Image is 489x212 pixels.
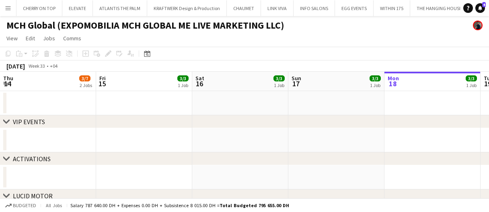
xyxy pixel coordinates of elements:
div: 1 Job [370,82,380,88]
span: 18 [386,79,399,88]
button: CHAUMET [227,0,261,16]
div: [DATE] [6,62,25,70]
button: THE HANGING HOUSE [410,0,468,16]
span: Sat [195,75,204,82]
span: Fri [99,75,106,82]
div: 1 Job [466,82,477,88]
button: WITHIN 175 [374,0,410,16]
span: Week 33 [27,63,47,69]
span: Budgeted [13,203,36,208]
span: 3/7 [79,75,90,81]
div: VIP EVENTS [13,118,45,126]
div: 2 Jobs [80,82,92,88]
span: Comms [63,35,81,42]
span: Total Budgeted 795 655.00 DH [220,202,289,208]
app-user-avatar: Mohamed Arafa [473,21,483,30]
span: Edit [26,35,35,42]
span: Thu [3,75,13,82]
div: ACTIVATIONS [13,155,51,163]
a: 4 [475,3,485,13]
button: KRAFTWERK Design & Production [147,0,227,16]
button: CHERRY ON TOP [16,0,62,16]
button: EGG EVENTS [335,0,374,16]
div: +04 [50,63,58,69]
span: 3/3 [177,75,189,81]
span: 15 [98,79,106,88]
button: Budgeted [4,201,37,210]
button: ELEVATE [62,0,93,16]
div: Salary 787 640.00 DH + Expenses 0.00 DH + Subsistence 8 015.00 DH = [70,202,289,208]
span: View [6,35,18,42]
div: 1 Job [274,82,284,88]
button: ATLANTIS THE PALM [93,0,147,16]
span: 17 [290,79,301,88]
a: Comms [60,33,84,44]
a: Edit [23,33,38,44]
span: 14 [2,79,13,88]
a: Jobs [40,33,58,44]
span: 3/3 [466,75,477,81]
span: All jobs [44,202,64,208]
span: 4 [482,2,486,7]
button: INFO SALONS [294,0,335,16]
a: View [3,33,21,44]
span: Mon [388,75,399,82]
div: LUCID MOTOR [13,192,53,200]
h1: MCH Global (EXPOMOBILIA MCH GLOBAL ME LIVE MARKETING LLC) [6,19,284,31]
span: 3/3 [370,75,381,81]
span: 16 [194,79,204,88]
div: 1 Job [178,82,188,88]
span: Sun [292,75,301,82]
span: 3/3 [273,75,285,81]
span: Jobs [43,35,55,42]
button: LINK VIVA [261,0,294,16]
